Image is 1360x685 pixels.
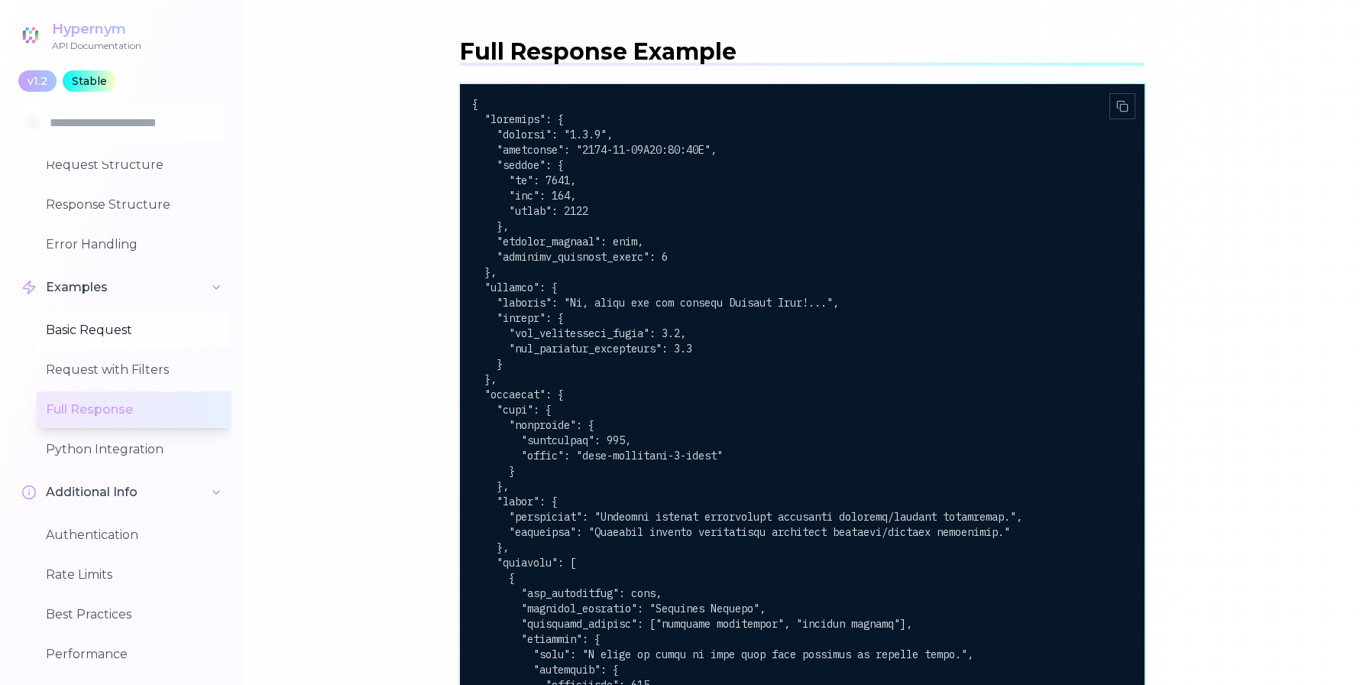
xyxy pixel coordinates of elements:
button: Authentication [37,517,232,554]
button: Response Structure [37,187,232,223]
div: API Documentation [52,40,141,52]
button: Request with Filters [37,352,232,388]
button: Basic Request [37,312,232,349]
button: Python Integration [37,431,232,468]
button: Error Handling [37,226,232,263]
div: Hypernym [52,18,141,40]
button: Rate Limits [37,557,232,593]
button: Request Structure [37,147,232,183]
a: HypernymAPI Documentation [18,18,141,52]
button: Copy to clipboard [1109,93,1135,119]
img: Hypernym Logo [18,23,43,47]
button: Examples [12,269,232,306]
button: Performance [37,636,232,673]
button: Additional Info [12,474,232,511]
span: Full Response Example [460,37,737,66]
button: Best Practices [37,596,232,633]
span: Examples [46,278,108,297]
button: Full Response [37,391,232,428]
div: v1.2 [18,70,57,92]
span: Additional Info [46,483,138,502]
div: Stable [63,70,116,92]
